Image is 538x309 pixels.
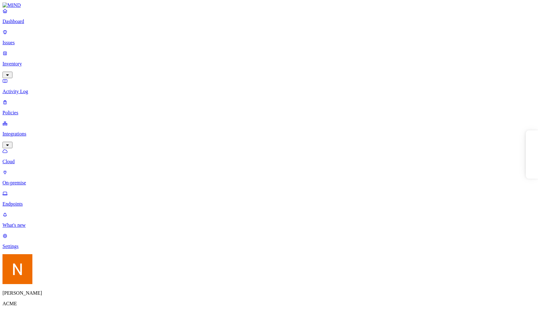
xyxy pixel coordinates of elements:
p: Settings [2,244,536,249]
p: On-premise [2,180,536,186]
p: Integrations [2,131,536,137]
a: Activity Log [2,78,536,94]
p: Inventory [2,61,536,67]
a: Issues [2,29,536,45]
img: MIND [2,2,21,8]
a: Dashboard [2,8,536,24]
a: Inventory [2,50,536,77]
p: Policies [2,110,536,116]
a: Cloud [2,148,536,164]
p: What's new [2,222,536,228]
p: ACME [2,301,536,307]
a: Endpoints [2,191,536,207]
p: Cloud [2,159,536,164]
p: Dashboard [2,19,536,24]
p: Activity Log [2,89,536,94]
a: Settings [2,233,536,249]
a: Policies [2,99,536,116]
a: MIND [2,2,536,8]
a: Integrations [2,121,536,147]
img: Nitai Mishary [2,254,32,284]
p: Endpoints [2,201,536,207]
p: [PERSON_NAME] [2,290,536,296]
a: On-premise [2,169,536,186]
p: Issues [2,40,536,45]
a: What's new [2,212,536,228]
